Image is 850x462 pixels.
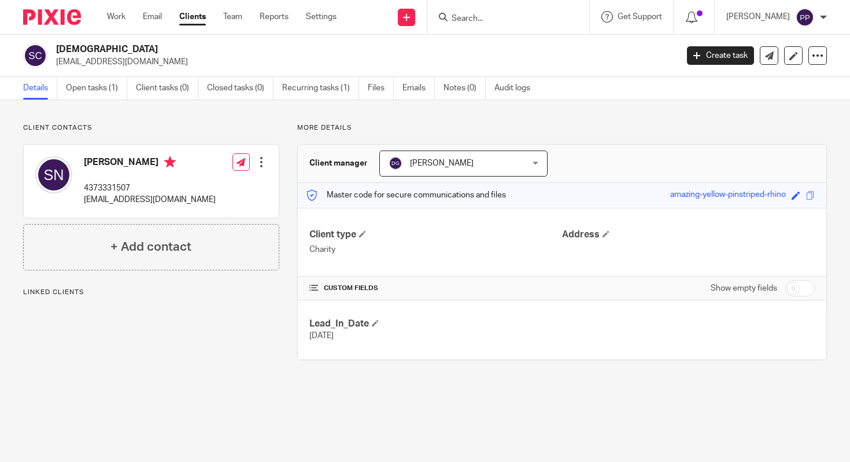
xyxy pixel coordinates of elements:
h4: Lead_In_Date [309,318,562,330]
a: Recurring tasks (1) [282,77,359,100]
span: [PERSON_NAME] [410,159,474,167]
a: Clients [179,11,206,23]
a: Details [23,77,57,100]
a: Client tasks (0) [136,77,198,100]
p: [PERSON_NAME] [726,11,790,23]
input: Search [450,14,555,24]
a: Files [368,77,394,100]
span: [DATE] [309,332,334,340]
h4: [PERSON_NAME] [84,156,216,171]
p: [EMAIL_ADDRESS][DOMAIN_NAME] [84,194,216,206]
a: Emails [402,77,435,100]
p: Linked clients [23,288,279,297]
a: Settings [306,11,337,23]
img: Pixie [23,9,81,25]
p: More details [297,123,827,133]
h4: CUSTOM FIELDS [309,284,562,293]
p: Charity [309,244,562,255]
h2: [DEMOGRAPHIC_DATA] [56,43,547,56]
a: Open tasks (1) [66,77,127,100]
a: Create task [687,46,754,65]
img: svg%3E [796,8,814,27]
img: svg%3E [23,43,47,68]
h4: Client type [309,229,562,241]
h3: Client manager [309,157,368,169]
img: svg%3E [35,156,72,193]
span: Get Support [618,13,662,21]
p: Client contacts [23,123,279,133]
p: [EMAIL_ADDRESS][DOMAIN_NAME] [56,56,670,68]
a: Work [107,11,125,23]
a: Closed tasks (0) [207,77,274,100]
i: Primary [164,156,176,168]
img: svg%3E [389,156,402,170]
div: amazing-yellow-pinstriped-rhino [670,189,786,202]
a: Team [223,11,242,23]
h4: + Add contact [110,238,191,256]
p: Master code for secure communications and files [306,189,506,201]
h4: Address [562,229,815,241]
a: Reports [260,11,289,23]
a: Notes (0) [444,77,486,100]
a: Email [143,11,162,23]
a: Audit logs [494,77,539,100]
label: Show empty fields [711,283,777,294]
p: 4373331507 [84,182,216,194]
